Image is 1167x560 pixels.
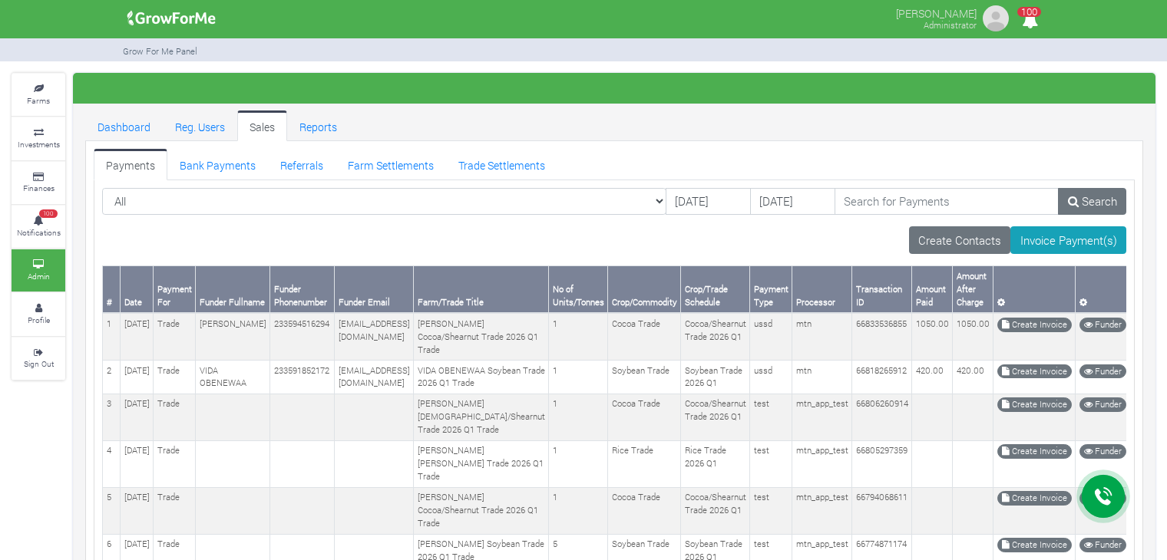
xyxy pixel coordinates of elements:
td: 1 [549,440,608,487]
a: 100 Notifications [12,206,65,248]
a: Reg. Users [163,110,237,141]
th: Processor [792,266,852,313]
td: Soybean Trade 2026 Q1 [681,361,750,394]
td: [DATE] [121,313,154,360]
td: [PERSON_NAME] [196,313,270,360]
a: Referrals [268,149,336,180]
td: 66805297359 [852,440,912,487]
td: Cocoa/Shearnut Trade 2026 Q1 [681,487,750,534]
td: [PERSON_NAME] Cocoa/Shearnut Trade 2026 Q1 Trade [414,313,549,360]
a: Payments [94,149,167,180]
a: Farms [12,74,65,116]
th: No of Units/Tonnes [549,266,608,313]
td: [DATE] [121,361,154,394]
td: 420.00 [912,361,953,394]
td: Cocoa/Shearnut Trade 2026 Q1 [681,394,750,440]
a: Create Invoice [997,538,1072,552]
th: Amount Paid [912,266,953,313]
a: Funder [1079,397,1126,412]
a: Profile [12,293,65,335]
a: 100 [1015,15,1045,29]
td: ussd [750,313,792,360]
td: test [750,440,792,487]
a: Funder [1079,318,1126,332]
small: Grow For Me Panel [123,45,197,57]
small: Finances [23,183,55,193]
td: [DATE] [121,440,154,487]
td: mtn [792,313,852,360]
a: Sales [237,110,287,141]
td: Trade [154,487,196,534]
a: Reports [287,110,349,141]
a: Create Invoice [997,364,1072,379]
span: 100 [1017,7,1041,17]
td: Cocoa/Shearnut Trade 2026 Q1 [681,313,750,360]
input: DD/MM/YYYY [666,188,751,216]
th: Payment For [154,266,196,313]
td: test [750,487,792,534]
span: 100 [39,209,58,219]
td: Trade [154,313,196,360]
a: Sign Out [12,338,65,380]
th: Crop/Commodity [608,266,681,313]
td: Rice Trade 2026 Q1 [681,440,750,487]
td: VIDA OBENEWAA [196,361,270,394]
small: Sign Out [24,358,54,369]
td: [PERSON_NAME][DEMOGRAPHIC_DATA]/Shearnut Trade 2026 Q1 Trade [414,394,549,440]
th: Amount After Charge [953,266,993,313]
small: Farms [27,95,50,106]
small: Admin [28,271,50,282]
td: 4 [103,440,121,487]
td: 66806260914 [852,394,912,440]
th: Funder Fullname [196,266,270,313]
small: Profile [28,315,50,325]
a: Farm Settlements [336,149,446,180]
td: 233594516294 [270,313,335,360]
a: Create Invoice [997,397,1072,412]
td: Trade [154,440,196,487]
td: [PERSON_NAME] [PERSON_NAME] Trade 2026 Q1 Trade [414,440,549,487]
a: Investments [12,117,65,160]
a: Funder [1079,364,1126,379]
td: 66794068611 [852,487,912,534]
a: Dashboard [85,110,163,141]
td: 1 [103,313,121,360]
p: [PERSON_NAME] [896,3,977,21]
td: 66818265912 [852,361,912,394]
a: Finances [12,162,65,204]
td: 1050.00 [953,313,993,360]
td: [PERSON_NAME] Cocoa/Shearnut Trade 2026 Q1 Trade [414,487,549,534]
td: ussd [750,361,792,394]
small: Administrator [924,19,977,31]
th: Funder Email [335,266,414,313]
a: Create Invoice [997,491,1072,506]
td: 5 [103,487,121,534]
td: 3 [103,394,121,440]
img: growforme image [122,3,221,34]
a: Create Invoice [997,444,1072,459]
td: Soybean Trade [608,361,681,394]
th: Funder Phonenumber [270,266,335,313]
td: mtn_app_test [792,487,852,534]
td: 1 [549,313,608,360]
a: Funder [1079,444,1126,459]
td: Cocoa Trade [608,394,681,440]
small: Investments [18,139,60,150]
td: 1 [549,394,608,440]
td: 66833536855 [852,313,912,360]
small: Notifications [17,227,61,238]
i: Notifications [1015,3,1045,38]
a: Create Contacts [909,226,1011,254]
td: [DATE] [121,487,154,534]
td: [EMAIL_ADDRESS][DOMAIN_NAME] [335,313,414,360]
td: 1050.00 [912,313,953,360]
img: growforme image [980,3,1011,34]
td: test [750,394,792,440]
th: Farm/Trade Title [414,266,549,313]
td: mtn [792,361,852,394]
input: DD/MM/YYYY [750,188,835,216]
a: Trade Settlements [446,149,557,180]
a: Search [1058,188,1126,216]
td: Cocoa Trade [608,487,681,534]
td: 1 [549,487,608,534]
